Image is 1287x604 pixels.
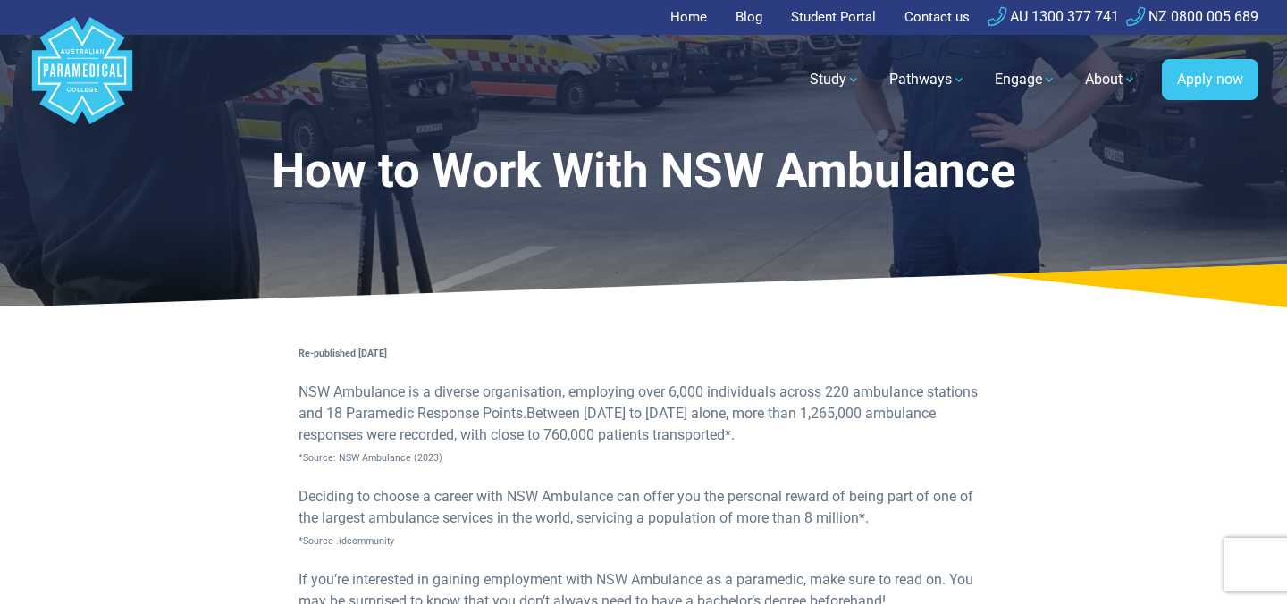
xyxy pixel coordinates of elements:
[299,535,394,547] span: *Source .idcommunity
[988,8,1119,25] a: AU 1300 377 741
[1162,59,1258,100] a: Apply now
[799,55,871,105] a: Study
[299,452,442,464] span: *Source: NSW Ambulance (2023)
[1126,8,1258,25] a: NZ 0800 005 689
[299,382,988,467] p: NSW Ambulance is a diverse organisation, employing over 6,000 individuals across 220 ambulance st...
[299,348,387,359] strong: Re-published [DATE]
[879,55,977,105] a: Pathways
[1074,55,1148,105] a: About
[299,405,936,443] span: Between [DATE] to [DATE] alone, more than 1,265,000 ambulance responses were recorded, with close...
[29,35,136,125] a: Australian Paramedical College
[984,55,1067,105] a: Engage
[182,143,1105,199] h1: How to Work With NSW Ambulance
[299,486,988,550] p: Deciding to choose a career with NSW Ambulance can offer you the personal reward of being part of...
